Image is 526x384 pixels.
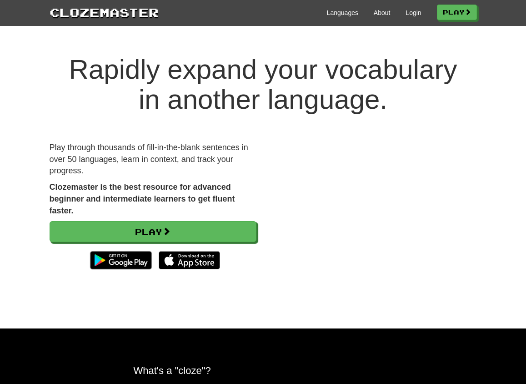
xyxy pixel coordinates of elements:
a: Play [437,5,477,20]
img: Download_on_the_App_Store_Badge_US-UK_135x40-25178aeef6eb6b83b96f5f2d004eda3bffbb37122de64afbaef7... [159,251,220,269]
a: Clozemaster [50,4,159,20]
a: Languages [327,8,358,17]
a: Play [50,221,256,242]
a: About [374,8,391,17]
img: Get it on Google Play [85,247,156,274]
strong: Clozemaster is the best resource for advanced beginner and intermediate learners to get fluent fa... [50,182,235,215]
p: Play through thousands of fill-in-the-blank sentences in over 50 languages, learn in context, and... [50,142,256,177]
a: Login [406,8,421,17]
h2: What's a "cloze"? [134,365,393,376]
